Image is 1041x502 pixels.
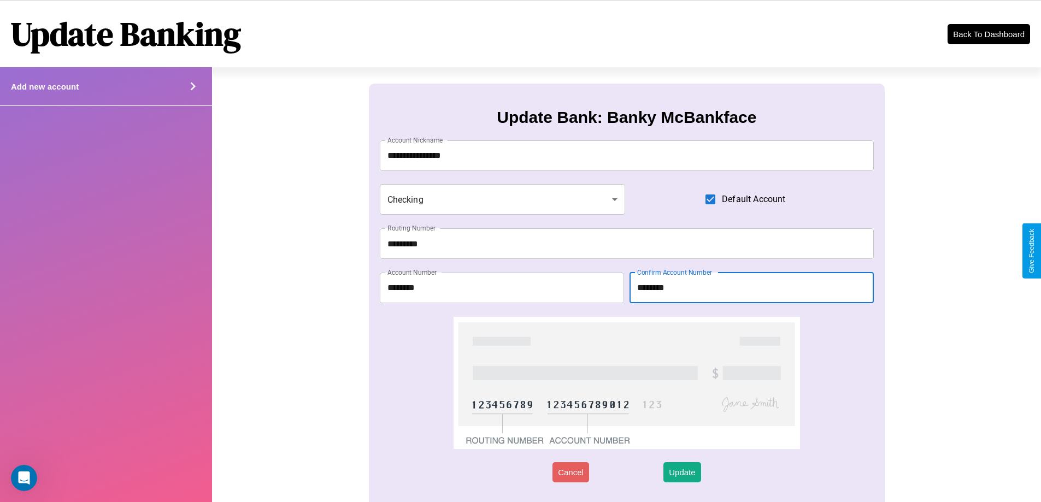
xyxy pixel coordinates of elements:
h4: Add new account [11,82,79,91]
label: Account Number [387,268,437,277]
h1: Update Banking [11,11,241,56]
label: Account Nickname [387,135,443,145]
label: Routing Number [387,223,436,233]
div: Give Feedback [1028,229,1036,273]
div: Checking [380,184,626,215]
img: check [454,317,799,449]
label: Confirm Account Number [637,268,712,277]
span: Default Account [722,193,785,206]
iframe: Intercom live chat [11,465,37,491]
button: Back To Dashboard [948,24,1030,44]
button: Update [663,462,701,482]
button: Cancel [552,462,589,482]
h3: Update Bank: Banky McBankface [497,108,756,127]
